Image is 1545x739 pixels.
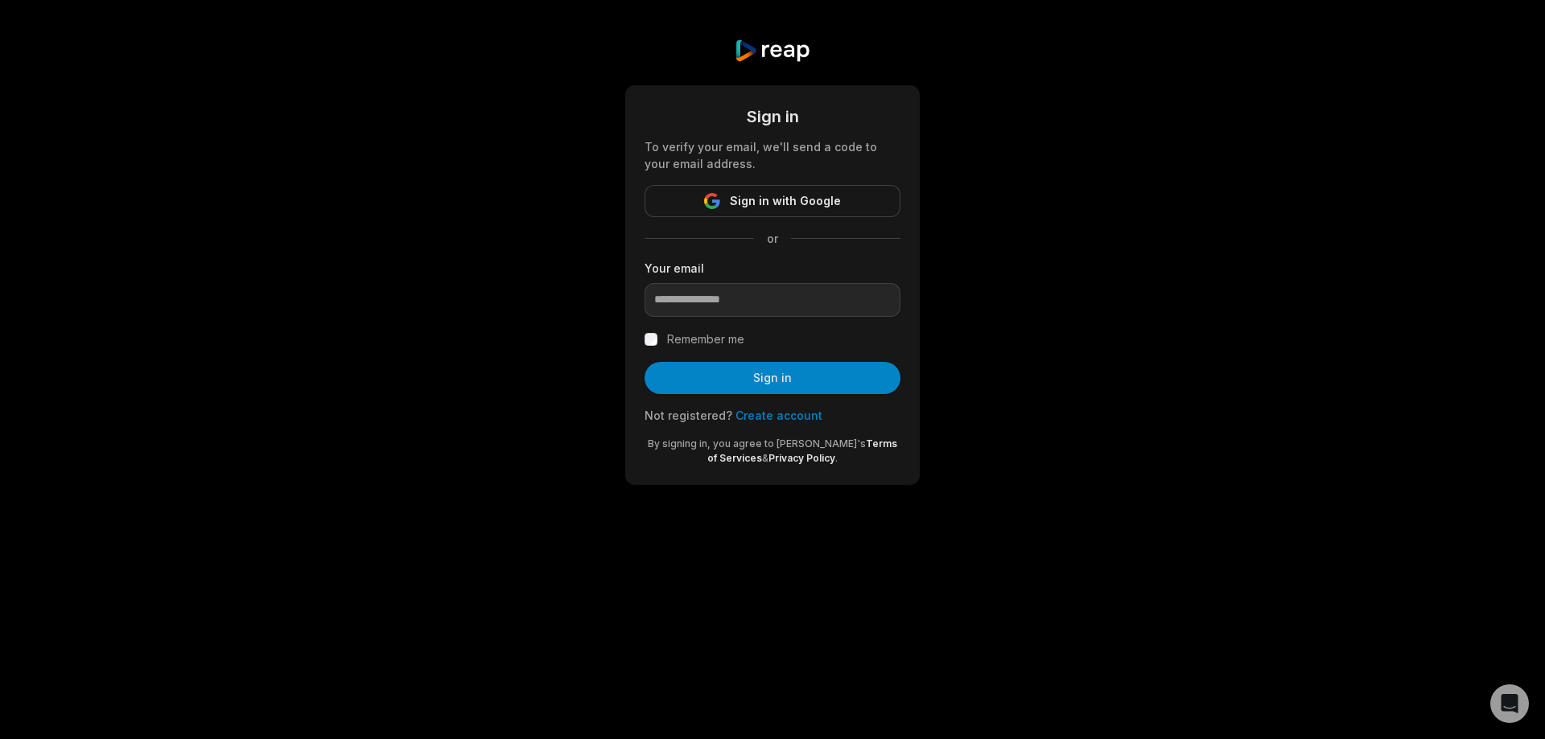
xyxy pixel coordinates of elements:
a: Terms of Services [707,437,897,464]
span: or [754,230,791,247]
div: To verify your email, we'll send a code to your email address. [645,138,900,172]
div: Open Intercom Messenger [1490,684,1529,723]
label: Remember me [667,330,744,349]
a: Create account [735,409,822,422]
div: Sign in [645,105,900,129]
span: . [835,452,838,464]
span: Sign in with Google [730,191,841,211]
img: reap [734,39,810,63]
button: Sign in [645,362,900,394]
span: Not registered? [645,409,732,422]
a: Privacy Policy [768,452,835,464]
label: Your email [645,260,900,277]
span: By signing in, you agree to [PERSON_NAME]'s [648,437,866,450]
span: & [762,452,768,464]
button: Sign in with Google [645,185,900,217]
